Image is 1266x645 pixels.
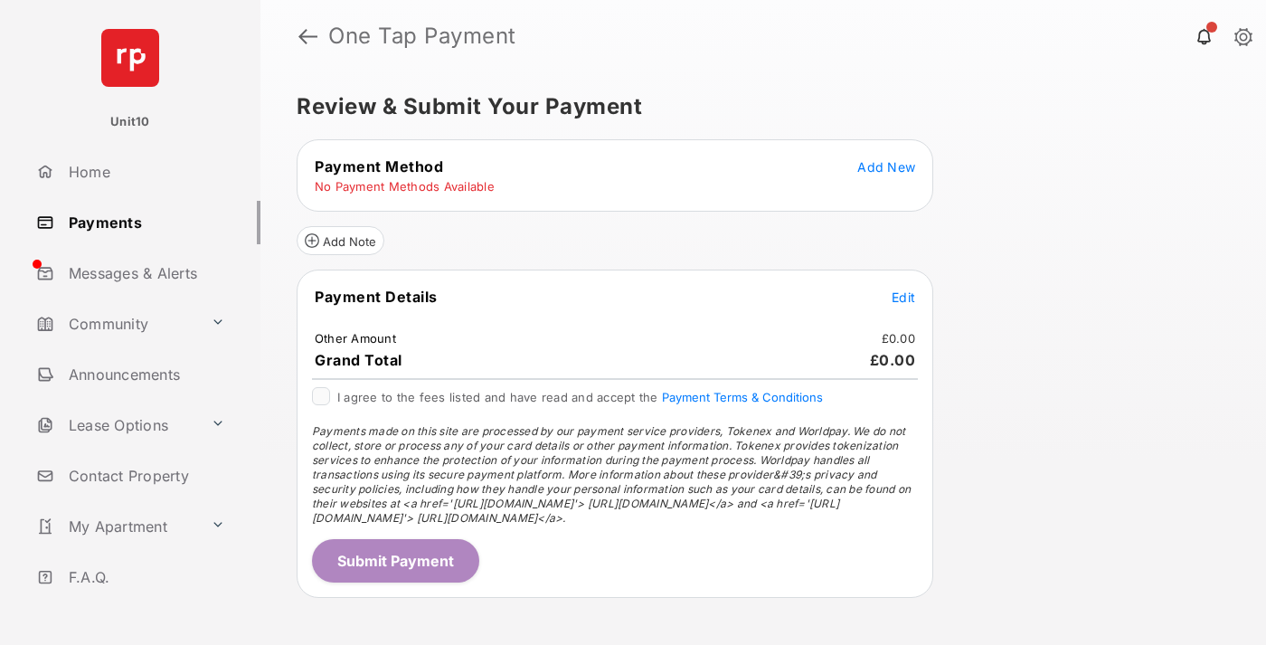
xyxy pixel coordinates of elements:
span: Add New [857,159,915,175]
a: Messages & Alerts [29,251,260,295]
a: Contact Property [29,454,260,498]
button: Submit Payment [312,539,479,583]
a: Announcements [29,353,260,396]
button: I agree to the fees listed and have read and accept the [662,390,823,404]
span: Grand Total [315,351,402,369]
span: Payment Method [315,157,443,175]
h5: Review & Submit Your Payment [297,96,1215,118]
a: Home [29,150,260,194]
a: F.A.Q. [29,555,260,599]
a: My Apartment [29,505,203,548]
button: Add New [857,157,915,175]
span: I agree to the fees listed and have read and accept the [337,390,823,404]
td: £0.00 [881,330,916,346]
button: Edit [892,288,915,306]
span: Payments made on this site are processed by our payment service providers, Tokenex and Worldpay. ... [312,424,911,525]
button: Add Note [297,226,384,255]
strong: One Tap Payment [328,25,516,47]
span: Payment Details [315,288,438,306]
p: Unit10 [110,113,150,131]
td: Other Amount [314,330,397,346]
a: Payments [29,201,260,244]
img: svg+xml;base64,PHN2ZyB4bWxucz0iaHR0cDovL3d3dy53My5vcmcvMjAwMC9zdmciIHdpZHRoPSI2NCIgaGVpZ2h0PSI2NC... [101,29,159,87]
span: £0.00 [870,351,916,369]
span: Edit [892,289,915,305]
a: Community [29,302,203,346]
td: No Payment Methods Available [314,178,496,194]
a: Lease Options [29,403,203,447]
